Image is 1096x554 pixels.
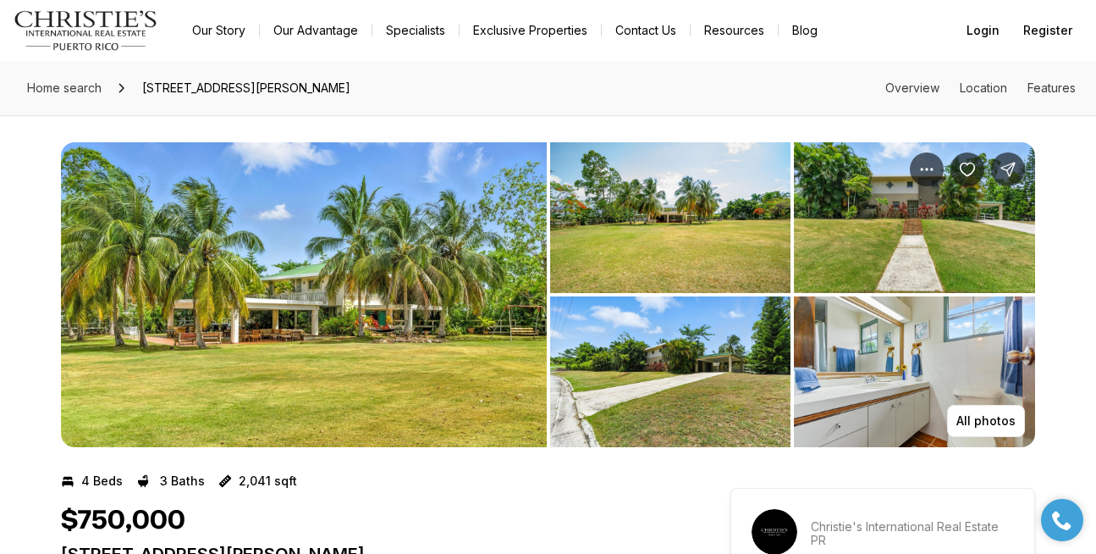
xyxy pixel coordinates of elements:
[967,24,1000,37] span: Login
[691,19,778,42] a: Resources
[956,414,1016,428] p: All photos
[239,474,297,488] p: 2,041 sqft
[20,75,108,102] a: Home search
[14,10,158,51] img: logo
[61,142,547,447] li: 1 of 12
[550,142,1036,447] li: 2 of 12
[779,19,831,42] a: Blog
[61,505,185,537] h1: $750,000
[956,14,1010,47] button: Login
[885,80,939,95] a: Skip to: Overview
[61,142,547,447] button: View image gallery
[27,80,102,95] span: Home search
[1013,14,1082,47] button: Register
[550,296,791,447] button: View image gallery
[794,142,1035,293] button: View image gallery
[61,142,1035,447] div: Listing Photos
[1027,80,1076,95] a: Skip to: Features
[260,19,372,42] a: Our Advantage
[794,296,1035,447] button: View image gallery
[372,19,459,42] a: Specialists
[910,152,944,186] button: Property options
[460,19,601,42] a: Exclusive Properties
[885,81,1076,95] nav: Page section menu
[550,142,791,293] button: View image gallery
[160,474,205,488] p: 3 Baths
[136,468,205,495] button: 3 Baths
[960,80,1007,95] a: Skip to: Location
[602,19,690,42] button: Contact Us
[81,474,123,488] p: 4 Beds
[950,152,984,186] button: Save Property: 6 HACIENDA MARGARITA
[179,19,259,42] a: Our Story
[947,405,1025,437] button: All photos
[991,152,1025,186] button: Share Property: 6 HACIENDA MARGARITA
[811,520,1014,547] p: Christie's International Real Estate PR
[1023,24,1072,37] span: Register
[135,75,357,102] span: [STREET_ADDRESS][PERSON_NAME]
